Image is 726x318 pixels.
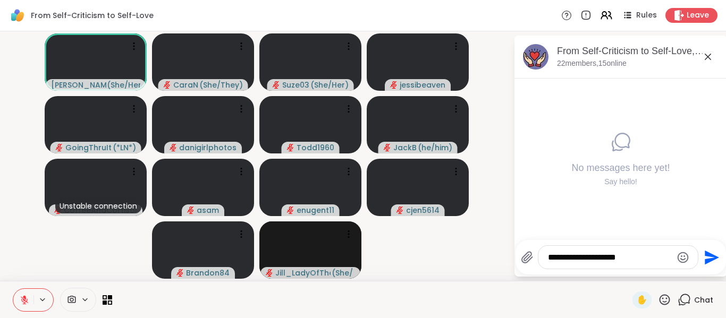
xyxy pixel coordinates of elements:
[332,268,355,278] span: ( She/ Her )
[56,144,63,151] span: audio-muted
[199,80,243,90] span: ( She/They )
[287,207,294,214] span: audio-muted
[557,45,719,58] div: From Self-Criticism to Self-Love, [DATE]
[176,269,184,277] span: audio-muted
[273,81,280,89] span: audio-muted
[418,142,452,153] span: ( he/him )
[400,80,445,90] span: jessibeaven
[571,177,670,187] div: Say hello!
[285,221,336,279] img: Jill_LadyOfTheMountain
[107,80,140,90] span: ( She/Her )
[173,80,198,90] span: CaraN
[170,144,177,151] span: audio-muted
[571,161,670,175] h4: No messages here yet!
[186,268,230,278] span: Brandon84
[287,144,294,151] span: audio-muted
[282,80,309,90] span: Suze03
[55,199,141,213] div: Unstable connection
[164,81,171,89] span: audio-muted
[548,252,672,263] textarea: Type your message
[687,10,709,21] span: Leave
[637,294,647,306] span: ✋
[275,268,331,278] span: Jill_LadyOfTheMountain
[523,44,548,70] img: From Self-Criticism to Self-Love, Sep 07
[9,6,27,24] img: ShareWell Logomark
[179,142,237,153] span: danigirlphotos
[396,207,404,214] span: audio-muted
[390,81,398,89] span: audio-muted
[197,205,219,216] span: asam
[698,245,722,269] button: Send
[310,80,349,90] span: ( She/Her )
[393,142,417,153] span: JackB
[636,10,657,21] span: Rules
[31,10,154,21] span: From Self-Criticism to Self-Love
[694,295,713,305] span: Chat
[54,207,62,214] span: audio-muted
[384,144,391,151] span: audio-muted
[406,205,440,216] span: cjen5614
[266,269,273,277] span: audio-muted
[297,142,334,153] span: Todd1960
[557,58,627,69] p: 22 members, 15 online
[297,205,334,216] span: enugent11
[51,80,106,90] span: [PERSON_NAME]
[65,142,112,153] span: GoingThruIt
[187,207,195,214] span: audio-muted
[677,251,689,264] button: Emoji picker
